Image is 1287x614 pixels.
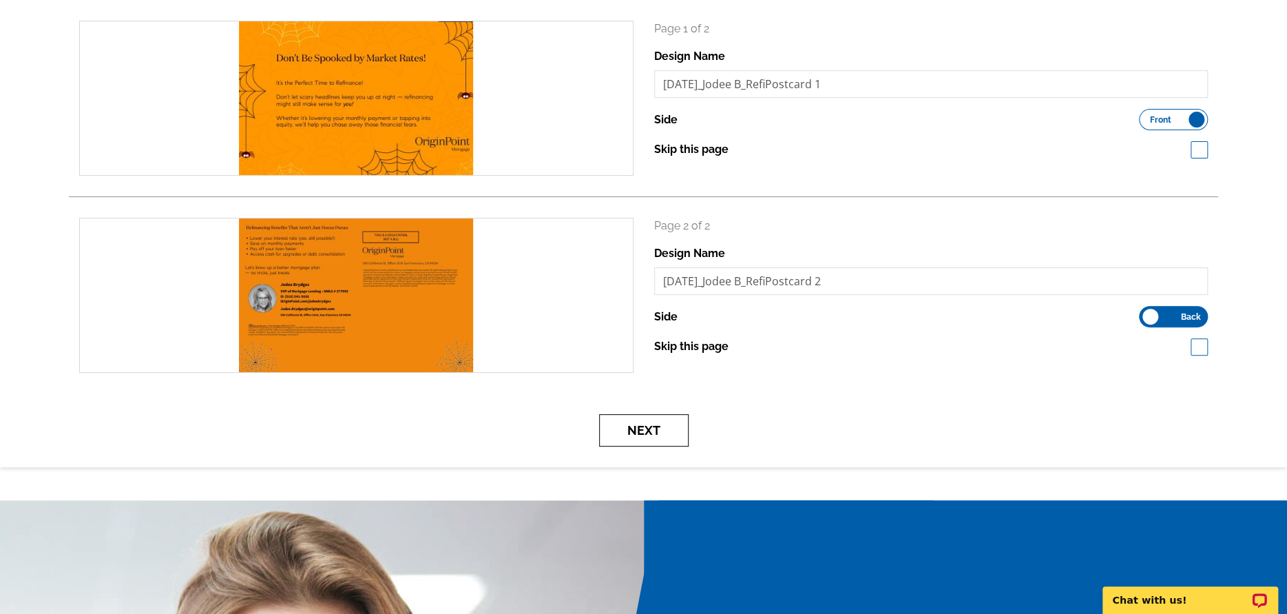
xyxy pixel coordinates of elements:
label: Side [654,112,678,128]
span: Front [1150,116,1171,123]
iframe: LiveChat chat widget [1094,571,1287,614]
p: Page 2 of 2 [654,218,1208,234]
input: File Name [654,70,1208,98]
label: Design Name [654,48,725,65]
button: Next [599,414,689,447]
span: Back [1180,314,1200,320]
label: Side [654,309,678,325]
input: File Name [654,267,1208,295]
label: Design Name [654,245,725,262]
p: Page 1 of 2 [654,21,1208,37]
label: Skip this page [654,141,729,158]
label: Skip this page [654,338,729,355]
